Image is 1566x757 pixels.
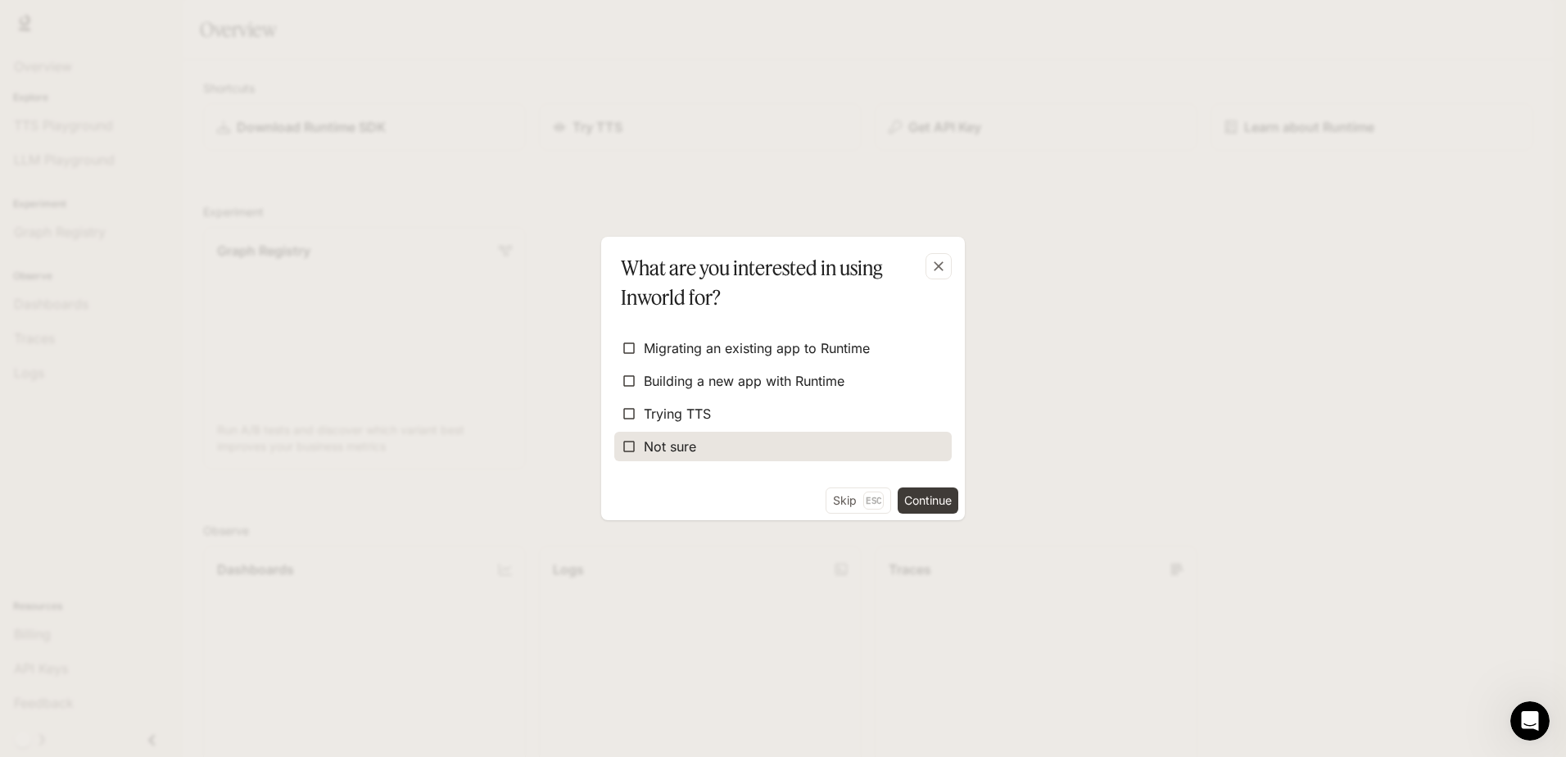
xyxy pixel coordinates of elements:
[644,338,870,358] span: Migrating an existing app to Runtime
[826,487,891,514] button: SkipEsc
[644,404,711,424] span: Trying TTS
[1510,701,1550,741] iframe: Intercom live chat
[621,253,939,312] p: What are you interested in using Inworld for?
[644,437,696,456] span: Not sure
[644,371,844,391] span: Building a new app with Runtime
[863,492,884,510] p: Esc
[898,487,958,514] button: Continue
